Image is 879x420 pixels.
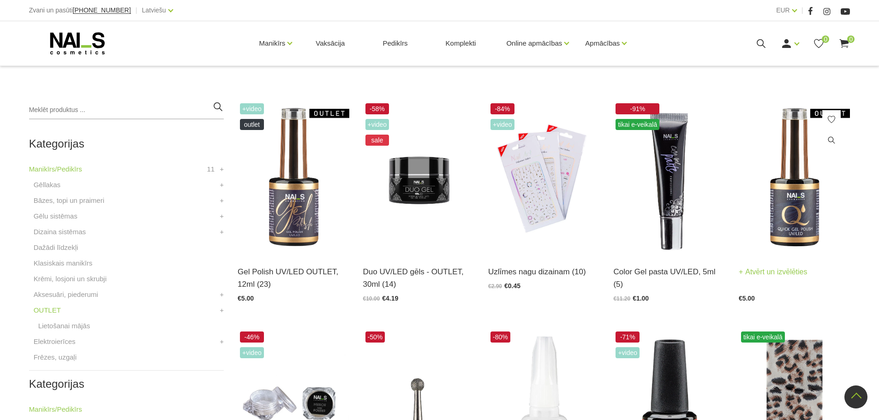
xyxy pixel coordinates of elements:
[34,195,104,206] a: Bāzes, topi un praimeri
[838,38,850,49] a: 0
[739,266,807,278] a: Atvērt un izvēlēties
[365,331,385,343] span: -50%
[438,21,484,65] a: Komplekti
[240,331,264,343] span: -46%
[238,295,254,302] span: €5.00
[613,296,630,302] span: €11.20
[488,283,502,290] span: €2.90
[488,266,599,278] a: Uzlīmes nagu dizainam (10)
[365,135,389,146] span: sale
[34,179,60,190] a: Gēllakas
[776,5,790,16] a: EUR
[34,226,86,237] a: Dizaina sistēmas
[741,331,785,343] span: tikai e-veikalā
[240,119,264,130] span: OUTLET
[220,179,224,190] a: +
[220,226,224,237] a: +
[29,5,131,16] div: Zvani un pasūti
[220,211,224,222] a: +
[73,7,131,14] a: [PHONE_NUMBER]
[822,35,829,43] span: 0
[220,336,224,347] a: +
[616,331,640,343] span: -71%
[633,295,649,302] span: €1.00
[616,347,640,358] span: +Video
[73,6,131,14] span: [PHONE_NUMBER]
[801,5,803,16] span: |
[34,273,107,284] a: Krēmi, losjoni un skrubji
[847,35,855,43] span: 0
[739,101,850,254] img: Ātri, ērti un vienkārši!Intensīvi pigmentēta gellaka, kas perfekti klājas arī vienā slānī, tādā v...
[220,305,224,316] a: +
[238,101,349,254] img: Ilgnoturīga, intensīvi pigmentēta gēllaka. Viegli klājas, lieliski žūst, nesaraujas, neatkāpjas n...
[29,164,82,175] a: Manikīrs/Pedikīrs
[259,25,286,62] a: Manikīrs
[382,295,398,302] span: €4.19
[29,378,224,390] h2: Kategorijas
[613,266,724,290] a: Color Gel pasta UV/LED, 5ml (5)
[220,289,224,300] a: +
[34,289,98,300] a: Aksesuāri, piederumi
[34,258,93,269] a: Klasiskais manikīrs
[220,195,224,206] a: +
[504,282,520,290] span: €0.45
[142,5,166,16] a: Latviešu
[34,336,76,347] a: Elektroierīces
[240,347,264,358] span: +Video
[739,295,755,302] span: €5.00
[238,266,349,290] a: Gel Polish UV/LED OUTLET, 12ml (23)
[363,101,474,254] img: Polim. laiks:DUO GEL Nr. 101, 008, 000, 006, 002, 003, 014, 011, 012, 001, 009, 007, 005, 013, 00...
[34,242,78,253] a: Dažādi līdzekļi
[375,21,415,65] a: Pedikīrs
[38,320,90,331] a: Lietošanai mājās
[29,101,224,119] input: Meklēt produktus ...
[813,38,825,49] a: 0
[616,103,659,114] span: -91%
[34,211,78,222] a: Gēlu sistēmas
[29,404,82,415] a: Manikīrs/Pedikīrs
[34,305,61,316] a: OUTLET
[613,101,724,254] img: Daudzfunkcionāla pigmentēta dizaina pasta, ar kuras palīdzību iespējams zīmēt “one stroke” un “žo...
[34,352,77,363] a: Frēzes, uzgaļi
[616,119,659,130] span: tikai e-veikalā
[490,103,514,114] span: -84%
[29,138,224,150] h2: Kategorijas
[585,25,620,62] a: Apmācības
[308,21,352,65] a: Vaksācija
[365,103,389,114] span: -58%
[136,5,138,16] span: |
[207,164,215,175] span: 11
[363,296,380,302] span: €10.00
[363,266,474,290] a: Duo UV/LED gēls - OUTLET, 30ml (14)
[365,119,389,130] span: +Video
[240,103,264,114] span: +Video
[490,331,510,343] span: -80%
[490,119,514,130] span: +Video
[220,164,224,175] a: +
[488,101,599,254] img: Profesionālās dizaina uzlīmes nagiem...
[506,25,562,62] a: Online apmācības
